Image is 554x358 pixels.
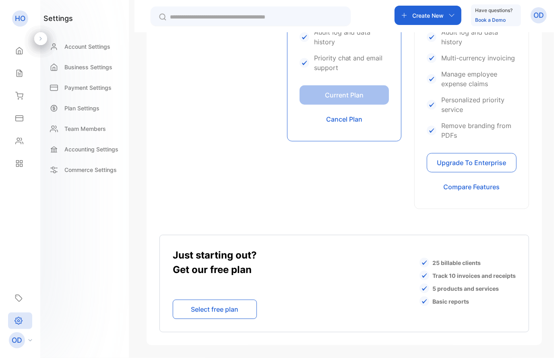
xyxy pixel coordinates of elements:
[43,79,126,96] a: Payment Settings
[314,53,389,72] p: Priority chat and email support
[173,300,257,319] button: Select free plan
[43,100,126,116] a: Plan Settings
[441,53,515,63] p: Multi-currency invoicing
[533,10,544,21] p: OD
[43,13,73,24] h1: settings
[15,13,25,24] p: HO
[441,27,517,47] p: Audit log and data history
[43,59,126,75] a: Business Settings
[412,11,444,20] p: Create New
[12,335,22,346] p: OD
[64,63,112,71] p: Business Settings
[475,17,506,23] a: Book a Demo
[531,6,547,25] button: OD
[396,70,554,358] iframe: LiveChat chat widget
[441,69,517,89] p: Manage employee expense claims
[64,124,106,133] p: Team Members
[173,248,257,263] p: Just starting out?
[64,145,118,153] p: Accounting Settings
[314,27,389,47] p: Audit log and data history
[43,141,126,157] a: Accounting Settings
[64,42,110,51] p: Account Settings
[64,166,117,174] p: Commerce Settings
[64,83,112,92] p: Payment Settings
[43,161,126,178] a: Commerce Settings
[475,6,513,14] p: Have questions?
[43,120,126,137] a: Team Members
[173,263,257,277] p: Get our free plan
[395,6,461,25] button: Create New
[43,38,126,55] a: Account Settings
[300,85,389,105] button: Current Plan
[300,110,389,129] button: Cancel Plan
[64,104,99,112] p: Plan Settings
